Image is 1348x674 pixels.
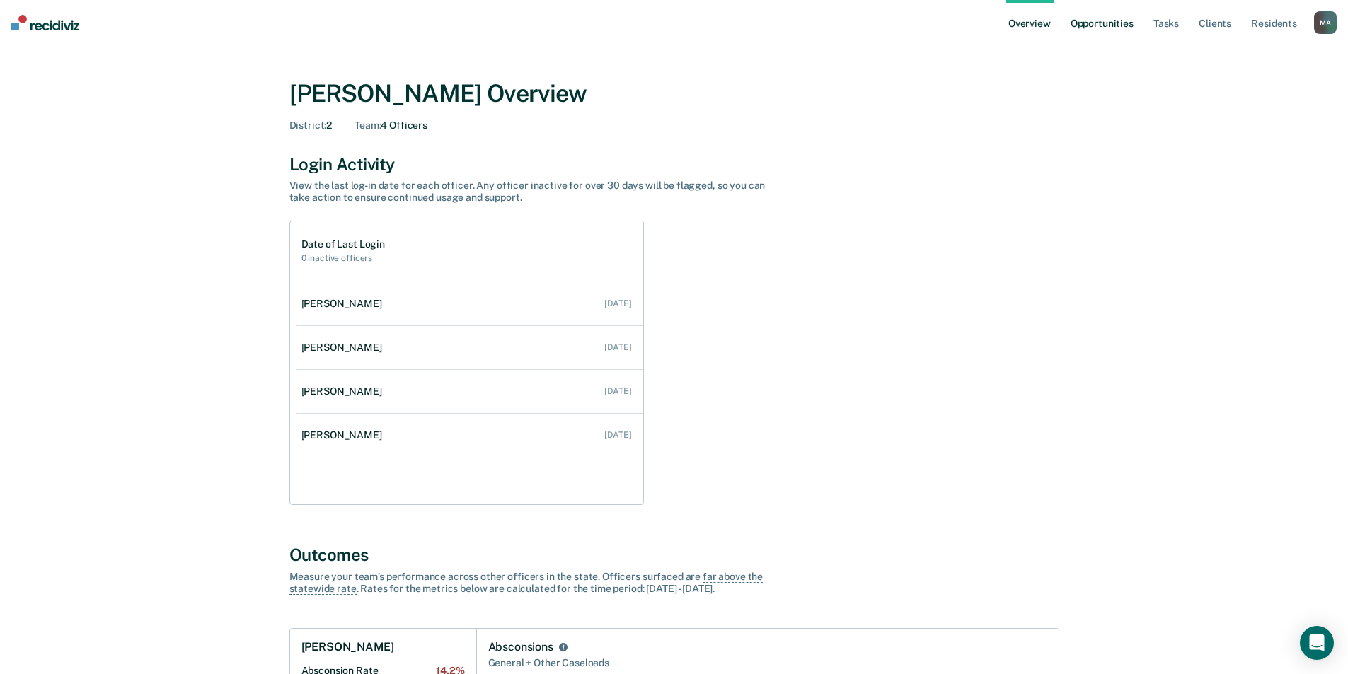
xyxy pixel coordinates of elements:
[301,385,388,397] div: [PERSON_NAME]
[289,79,1059,108] div: [PERSON_NAME] Overview
[1314,11,1337,34] div: M A
[301,253,385,263] h2: 0 inactive officers
[301,342,388,354] div: [PERSON_NAME]
[301,238,385,250] h1: Date of Last Login
[604,386,631,396] div: [DATE]
[289,545,1059,565] div: Outcomes
[301,429,388,441] div: [PERSON_NAME]
[296,415,643,455] a: [PERSON_NAME] [DATE]
[604,298,631,308] div: [DATE]
[289,120,333,132] div: 2
[355,120,427,132] div: 4 Officers
[355,120,381,131] span: Team :
[1300,626,1334,660] div: Open Intercom Messenger
[296,284,643,324] a: [PERSON_NAME] [DATE]
[296,327,643,368] a: [PERSON_NAME] [DATE]
[488,654,1047,672] div: General + Other Caseloads
[301,640,394,654] h1: [PERSON_NAME]
[488,640,553,654] div: Absconsions
[1314,11,1337,34] button: MA
[289,120,327,131] span: District :
[11,15,79,30] img: Recidiviz
[604,342,631,352] div: [DATE]
[289,571,764,595] span: far above the statewide rate
[604,430,631,440] div: [DATE]
[301,298,388,310] div: [PERSON_NAME]
[289,180,785,204] div: View the last log-in date for each officer. Any officer inactive for over 30 days will be flagged...
[556,640,570,654] button: Absconsions
[289,154,1059,175] div: Login Activity
[296,371,643,412] a: [PERSON_NAME] [DATE]
[289,571,785,595] div: Measure your team’s performance across other officer s in the state. Officer s surfaced are . Rat...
